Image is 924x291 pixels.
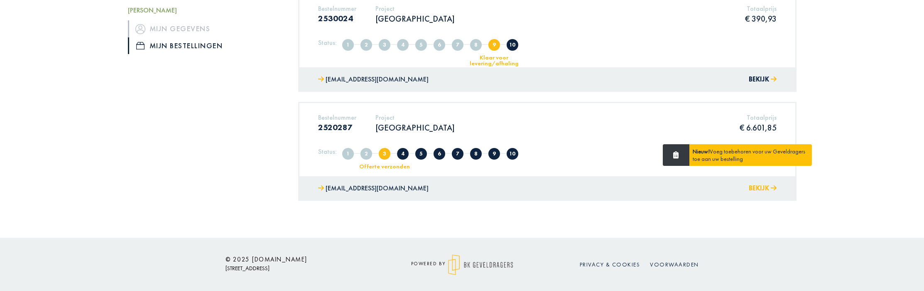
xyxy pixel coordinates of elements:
p: [STREET_ADDRESS] [225,263,375,274]
span: In productie [452,39,463,51]
h6: © 2025 [DOMAIN_NAME] [225,256,375,263]
button: Bekijk [749,74,777,86]
span: In productie [452,148,463,160]
h5: Totaalprijs [745,5,777,12]
span: In nabehandeling [470,148,482,160]
span: Offerte in overleg [397,39,409,51]
div: Offerte verzonden [350,163,419,169]
span: Volledig [360,148,372,160]
span: Offerte goedgekeurd [434,148,445,160]
h5: Totaalprijs [740,113,777,121]
span: Geleverd/afgehaald [507,39,518,51]
img: icon [136,42,145,49]
span: Offerte verzonden [379,39,390,51]
h5: Bestelnummer [318,113,356,121]
span: Aangemaakt [342,148,354,160]
a: iconMijn gegevens [128,20,286,37]
span: Offerte in overleg [397,148,409,160]
a: Privacy & cookies [580,261,640,268]
span: Offerte goedgekeurd [434,39,445,51]
h5: Project [375,5,455,12]
div: Voeg toebehoren voor uw Geveldragers toe aan uw bestelling [689,144,812,166]
img: icon [135,24,145,34]
h5: Bestelnummer [318,5,356,12]
h3: 2520287 [318,122,356,132]
span: Offerte afgekeurd [415,148,427,160]
span: Aangemaakt [342,39,354,51]
button: Bekijk [749,182,777,195]
img: logo [448,254,513,275]
span: Klaar voor levering/afhaling [488,148,500,160]
h3: 2530024 [318,13,356,23]
h5: Project [375,113,455,121]
a: [EMAIL_ADDRESS][DOMAIN_NAME] [318,74,429,86]
a: iconMijn bestellingen [128,37,286,54]
a: [EMAIL_ADDRESS][DOMAIN_NAME] [318,182,429,195]
span: Offerte verzonden [379,148,390,160]
span: Volledig [360,39,372,51]
a: Voorwaarden [650,261,699,268]
p: [GEOGRAPHIC_DATA] [375,13,455,24]
span: In nabehandeling [470,39,482,51]
p: € 6.601,85 [740,122,777,133]
span: Offerte afgekeurd [415,39,427,51]
h5: Status: [318,148,337,155]
h5: [PERSON_NAME] [128,6,286,14]
div: Klaar voor levering/afhaling [460,54,528,66]
span: Klaar voor levering/afhaling [488,39,500,51]
p: € 390,93 [745,13,777,24]
div: powered by [387,254,537,275]
h5: Status: [318,39,337,47]
p: [GEOGRAPHIC_DATA] [375,122,455,133]
strong: Nieuw! [693,148,710,155]
span: Geleverd/afgehaald [507,148,518,160]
